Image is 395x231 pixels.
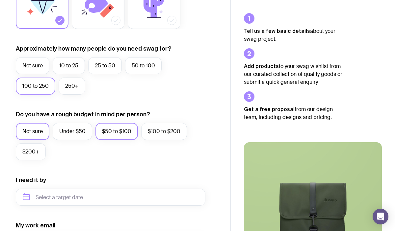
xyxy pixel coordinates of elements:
[125,57,162,74] label: 50 to 100
[16,143,46,160] label: $200+
[141,123,187,140] label: $100 to $200
[244,62,343,86] p: to your swag wishlist from our curated collection of quality goods or submit a quick general enqu...
[53,123,92,140] label: Under $50
[88,57,122,74] label: 25 to 50
[16,176,46,184] label: I need it by
[244,106,295,112] strong: Get a free proposal
[244,105,343,121] p: from our design team, including designs and pricing.
[16,110,150,118] label: Do you have a rough budget in mind per person?
[59,78,85,95] label: 250+
[244,28,310,34] strong: Tell us a few basic details
[16,221,55,229] label: My work email
[95,123,138,140] label: $50 to $100
[16,78,55,95] label: 100 to 250
[244,27,343,43] p: about your swag project.
[373,209,388,224] div: Open Intercom Messenger
[16,189,205,206] input: Select a target date
[244,63,279,69] strong: Add products
[16,123,49,140] label: Not sure
[16,45,171,53] label: Approximately how many people do you need swag for?
[16,57,49,74] label: Not sure
[53,57,85,74] label: 10 to 25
